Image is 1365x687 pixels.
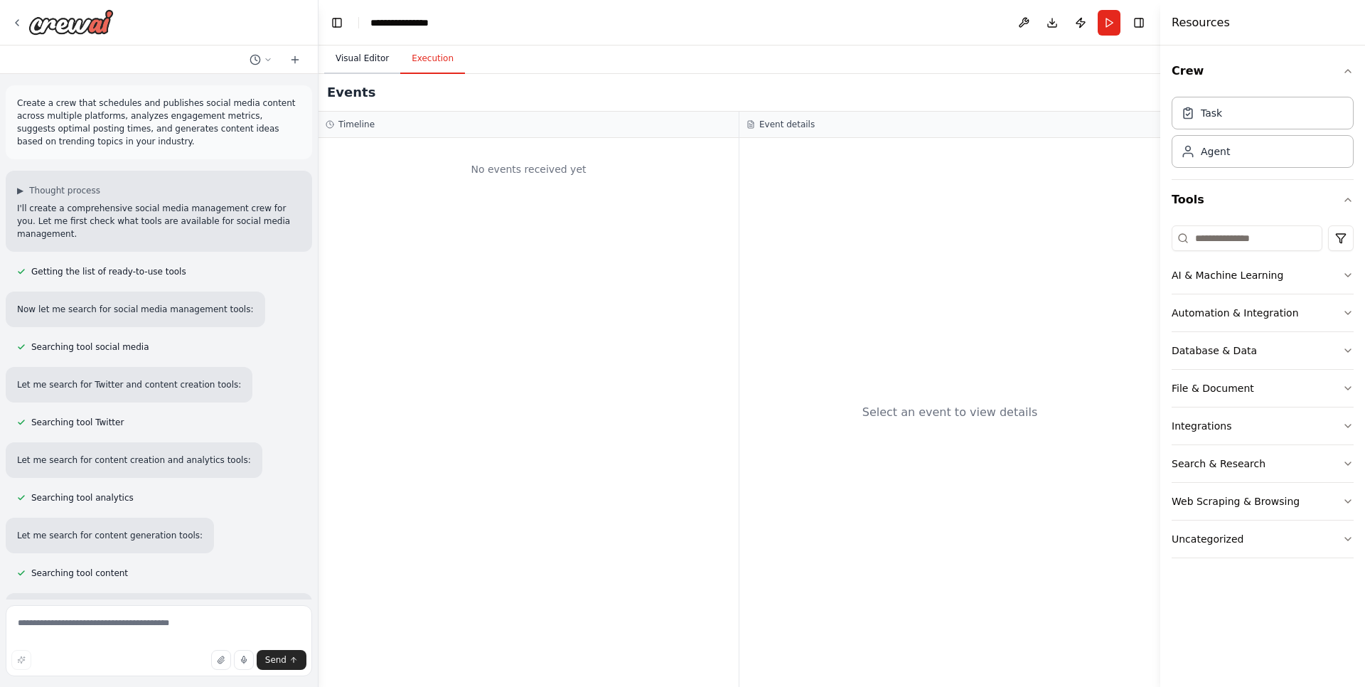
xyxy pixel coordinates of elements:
h4: Resources [1172,14,1230,31]
button: AI & Machine Learning [1172,257,1354,294]
button: Start a new chat [284,51,306,68]
button: Switch to previous chat [244,51,278,68]
div: Agent [1201,144,1230,159]
button: Web Scraping & Browsing [1172,483,1354,520]
div: Select an event to view details [862,404,1038,421]
span: Searching tool Twitter [31,417,124,428]
img: Logo [28,9,114,35]
span: Searching tool analytics [31,492,134,504]
button: Send [257,650,306,670]
div: Web Scraping & Browsing [1172,494,1300,508]
button: Hide right sidebar [1129,13,1149,33]
p: I'll create a comprehensive social media management crew for you. Let me first check what tools a... [17,202,301,240]
span: Thought process [29,185,100,196]
div: Automation & Integration [1172,306,1299,320]
div: Search & Research [1172,457,1265,471]
div: Crew [1172,91,1354,179]
span: Send [265,654,287,666]
div: Task [1201,106,1222,120]
button: Visual Editor [324,44,400,74]
button: Click to speak your automation idea [234,650,254,670]
button: Search & Research [1172,445,1354,482]
p: Let me search for content creation and analytics tools: [17,454,251,467]
h3: Event details [759,119,815,130]
button: ▶Thought process [17,185,100,196]
div: Tools [1172,220,1354,570]
div: AI & Machine Learning [1172,268,1283,282]
p: Create a crew that schedules and publishes social media content across multiple platforms, analyz... [17,97,301,148]
button: File & Document [1172,370,1354,407]
nav: breadcrumb [370,16,444,30]
h3: Timeline [338,119,375,130]
p: Let me search for Twitter and content creation tools: [17,378,241,391]
div: No events received yet [326,145,732,193]
div: Integrations [1172,419,1231,433]
p: Let me search for content generation tools: [17,529,203,542]
button: Database & Data [1172,332,1354,369]
button: Integrations [1172,408,1354,444]
div: Database & Data [1172,343,1257,358]
p: Now let me search for social media management tools: [17,303,254,316]
div: File & Document [1172,381,1254,395]
span: Getting the list of ready-to-use tools [31,266,186,277]
span: Searching tool social media [31,341,149,353]
span: Searching tool content [31,568,128,579]
button: Hide left sidebar [327,13,347,33]
div: Uncategorized [1172,532,1243,546]
button: Tools [1172,180,1354,220]
button: Improve this prompt [11,650,31,670]
button: Crew [1172,51,1354,91]
h2: Events [327,82,375,102]
span: ▶ [17,185,23,196]
button: Automation & Integration [1172,294,1354,331]
button: Upload files [211,650,231,670]
button: Execution [400,44,465,74]
button: Uncategorized [1172,521,1354,558]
